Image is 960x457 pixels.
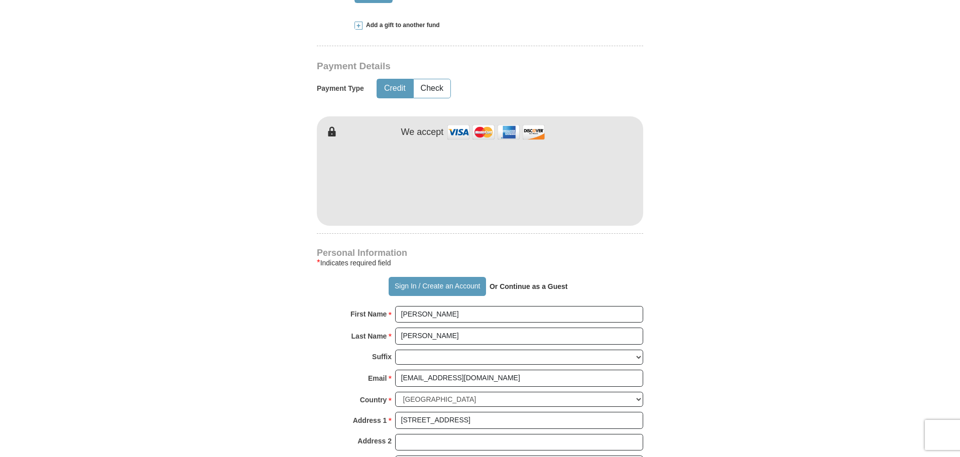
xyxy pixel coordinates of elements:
strong: Last Name [351,329,387,343]
h5: Payment Type [317,84,364,93]
strong: Or Continue as a Guest [490,282,568,290]
span: Add a gift to another fund [363,21,440,30]
h4: Personal Information [317,249,643,257]
h3: Payment Details [317,61,573,72]
h4: We accept [401,127,444,138]
strong: First Name [350,307,387,321]
strong: Email [368,371,387,385]
strong: Address 2 [357,434,392,448]
strong: Suffix [372,350,392,364]
button: Credit [377,79,413,98]
img: credit cards accepted [446,121,546,143]
div: Indicates required field [317,257,643,269]
strong: Country [360,393,387,407]
strong: Address 1 [353,413,387,427]
button: Sign In / Create an Account [389,277,486,296]
button: Check [414,79,450,98]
